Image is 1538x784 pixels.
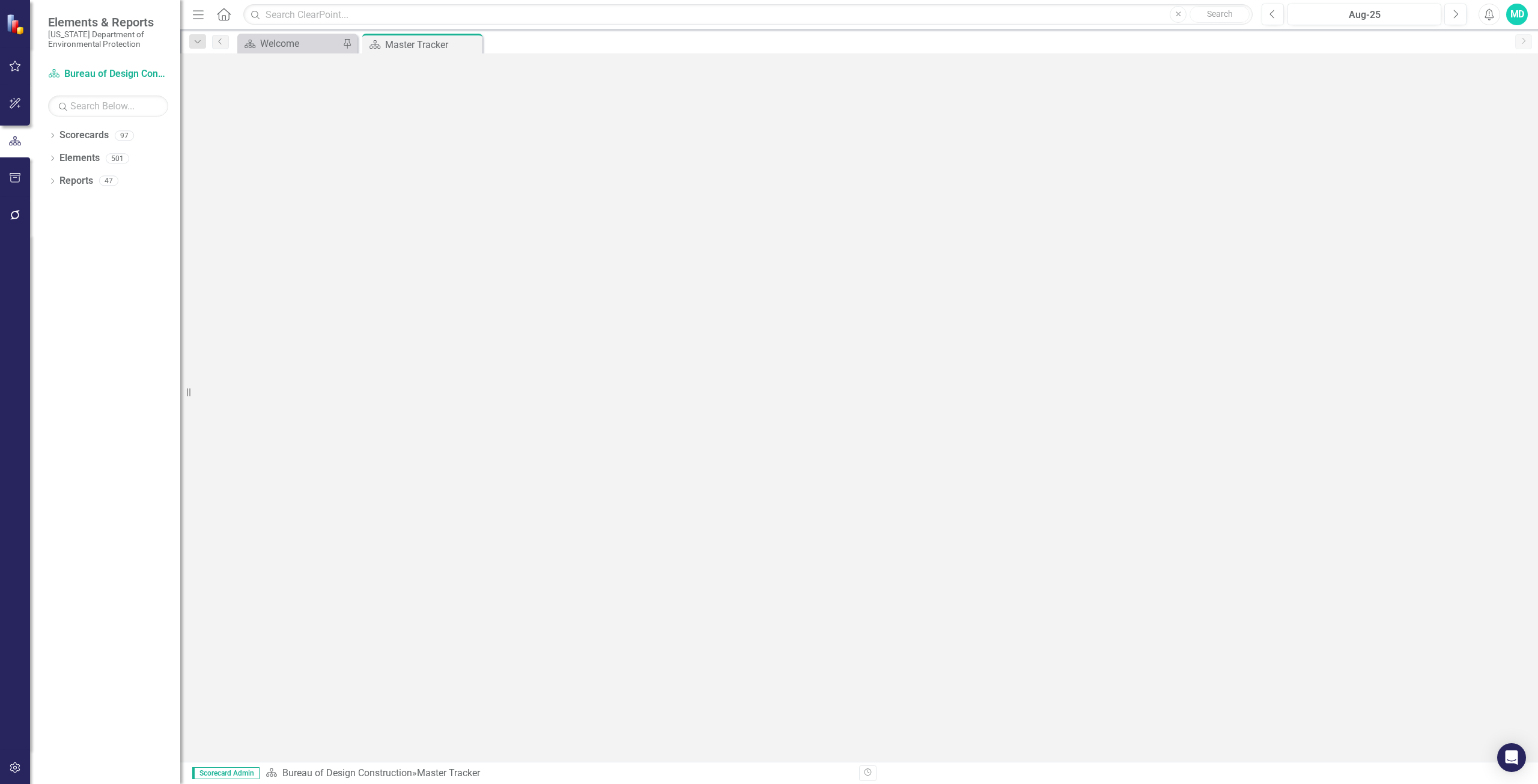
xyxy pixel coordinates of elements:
[48,67,168,81] a: Bureau of Design Construction
[48,29,168,49] small: [US_STATE] Department of Environmental Protection
[48,96,168,117] input: Search Below...
[240,36,339,51] a: Welcome
[385,37,479,52] div: Master Tracker
[1292,8,1437,22] div: Aug-25
[243,4,1253,25] input: Search ClearPoint...
[6,13,27,34] img: ClearPoint Strategy
[1287,4,1441,25] button: Aug-25
[1497,743,1526,772] div: Open Intercom Messenger
[260,36,339,51] div: Welcome
[417,767,480,779] div: Master Tracker
[99,176,118,186] div: 47
[106,153,129,163] div: 501
[48,15,168,29] span: Elements & Reports
[115,130,134,141] div: 97
[266,767,850,780] div: »
[59,151,100,165] a: Elements
[1190,6,1250,23] button: Search
[59,174,93,188] a: Reports
[59,129,109,142] a: Scorecards
[192,767,260,779] span: Scorecard Admin
[282,767,412,779] a: Bureau of Design Construction
[1506,4,1528,25] button: MD
[1207,9,1233,19] span: Search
